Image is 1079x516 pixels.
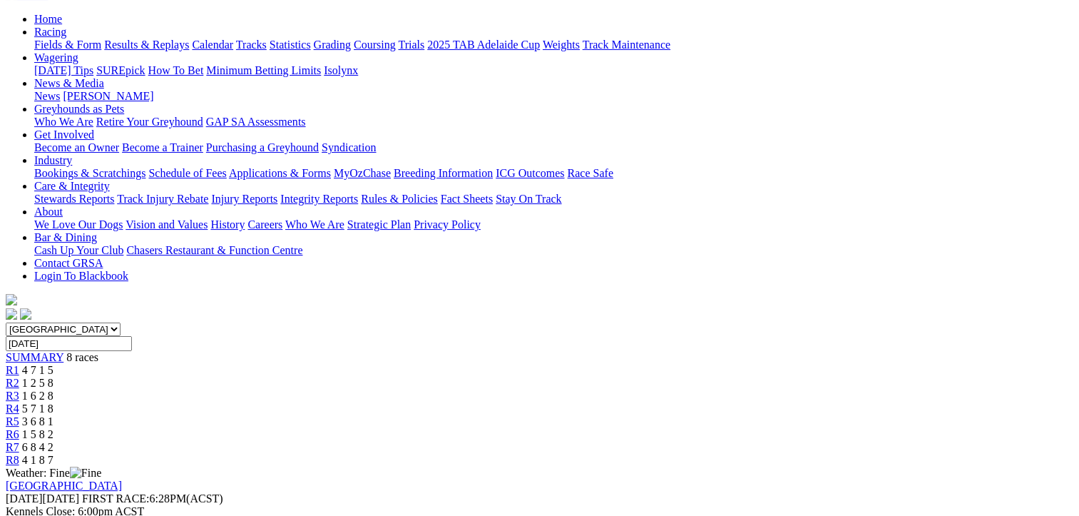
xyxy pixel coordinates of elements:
[34,167,1073,180] div: Industry
[6,467,101,479] span: Weather: Fine
[34,270,128,282] a: Login To Blackbook
[6,428,19,440] a: R6
[6,364,19,376] a: R1
[6,480,122,492] a: [GEOGRAPHIC_DATA]
[34,77,104,89] a: News & Media
[322,141,376,153] a: Syndication
[104,39,189,51] a: Results & Replays
[206,64,321,76] a: Minimum Betting Limits
[34,193,1073,206] div: Care & Integrity
[22,364,53,376] span: 4 7 1 5
[126,218,208,231] a: Vision and Values
[34,218,1073,231] div: About
[398,39,424,51] a: Trials
[34,141,119,153] a: Become an Owner
[6,454,19,466] a: R8
[543,39,580,51] a: Weights
[148,64,204,76] a: How To Bet
[285,218,344,231] a: Who We Are
[6,336,132,351] input: Select date
[34,244,123,256] a: Cash Up Your Club
[210,218,245,231] a: History
[354,39,396,51] a: Coursing
[126,244,302,256] a: Chasers Restaurant & Function Centre
[34,64,93,76] a: [DATE] Tips
[6,351,63,363] a: SUMMARY
[229,167,331,179] a: Applications & Forms
[34,231,97,243] a: Bar & Dining
[34,206,63,218] a: About
[34,64,1073,77] div: Wagering
[247,218,282,231] a: Careers
[34,13,62,25] a: Home
[334,167,391,179] a: MyOzChase
[414,218,481,231] a: Privacy Policy
[34,103,124,115] a: Greyhounds as Pets
[6,403,19,415] a: R4
[34,180,110,192] a: Care & Integrity
[427,39,540,51] a: 2025 TAB Adelaide Cup
[280,193,358,205] a: Integrity Reports
[22,415,53,428] span: 3 6 8 1
[6,377,19,389] span: R2
[22,403,53,415] span: 5 7 1 8
[6,415,19,428] a: R5
[34,167,145,179] a: Bookings & Scratchings
[22,377,53,389] span: 1 2 5 8
[324,64,358,76] a: Isolynx
[6,492,43,505] span: [DATE]
[236,39,267,51] a: Tracks
[34,116,1073,128] div: Greyhounds as Pets
[20,308,31,320] img: twitter.svg
[22,390,53,402] span: 1 6 2 8
[22,441,53,453] span: 6 8 4 2
[496,193,561,205] a: Stay On Track
[122,141,203,153] a: Become a Trainer
[270,39,311,51] a: Statistics
[66,351,98,363] span: 8 races
[206,116,306,128] a: GAP SA Assessments
[211,193,277,205] a: Injury Reports
[22,454,53,466] span: 4 1 8 7
[82,492,149,505] span: FIRST RACE:
[6,492,79,505] span: [DATE]
[394,167,493,179] a: Breeding Information
[34,90,60,102] a: News
[96,64,145,76] a: SUREpick
[82,492,223,505] span: 6:28PM(ACST)
[6,308,17,320] img: facebook.svg
[567,167,613,179] a: Race Safe
[96,116,203,128] a: Retire Your Greyhound
[496,167,564,179] a: ICG Outcomes
[34,193,114,205] a: Stewards Reports
[63,90,153,102] a: [PERSON_NAME]
[34,218,123,231] a: We Love Our Dogs
[70,467,101,480] img: Fine
[361,193,438,205] a: Rules & Policies
[34,128,94,141] a: Get Involved
[6,390,19,402] a: R3
[314,39,351,51] a: Grading
[34,51,78,64] a: Wagering
[34,141,1073,154] div: Get Involved
[34,244,1073,257] div: Bar & Dining
[117,193,208,205] a: Track Injury Rebate
[6,441,19,453] span: R7
[34,154,72,166] a: Industry
[34,116,93,128] a: Who We Are
[34,39,101,51] a: Fields & Form
[347,218,411,231] a: Strategic Plan
[441,193,493,205] a: Fact Sheets
[148,167,226,179] a: Schedule of Fees
[34,39,1073,51] div: Racing
[6,294,17,305] img: logo-grsa-white.png
[192,39,233,51] a: Calendar
[583,39,670,51] a: Track Maintenance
